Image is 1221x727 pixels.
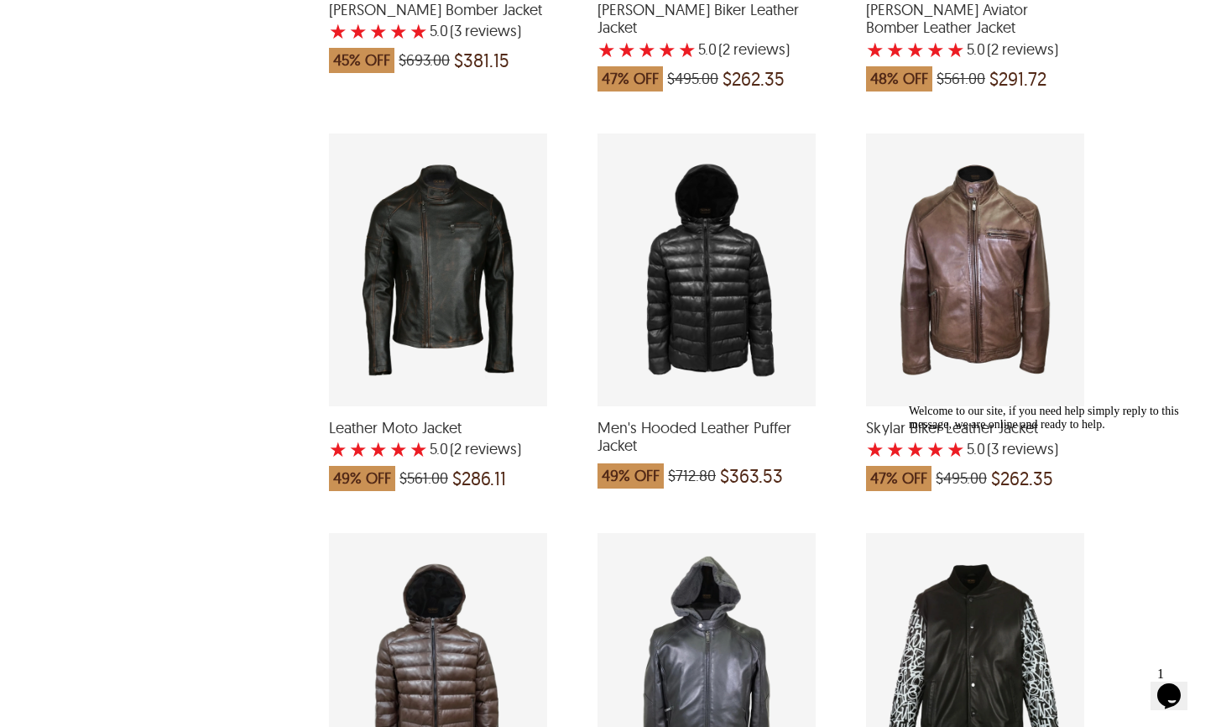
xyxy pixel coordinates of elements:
span: reviews [730,41,785,58]
label: 4 rating [926,41,945,58]
span: $495.00 [667,71,718,87]
a: Leather Moto Jacket with a 5 Star Rating 2 Product Review which was at a price of $561.00, now af... [329,395,547,500]
span: reviews [462,23,517,39]
label: 1 rating [866,41,884,58]
a: Men's Hooded Leather Puffer Jacket which was at a price of $712.80, now after discount the price is [597,395,816,497]
label: 4 rating [389,23,408,39]
div: Welcome to our site, if you need help simply reply to this message, we are online and ready to help. [7,7,309,34]
span: ) [450,441,521,458]
label: 1 rating [597,41,616,58]
span: 48% OFF [866,66,932,92]
label: 1 rating [329,441,347,458]
label: 2 rating [886,41,905,58]
label: 5.0 [430,441,448,458]
label: 3 rating [369,23,388,39]
iframe: chat widget [1151,660,1204,710]
span: ) [987,41,1058,58]
span: (2 [450,441,462,458]
label: 3 rating [369,441,388,458]
span: 49% OFF [597,463,664,489]
span: Ethan Aviator Bomber Leather Jacket [866,1,1084,37]
span: $561.00 [399,470,448,487]
label: 1 rating [866,441,884,458]
label: 3 rating [906,41,925,58]
label: 4 rating [658,41,676,58]
label: 2 rating [349,441,368,458]
span: 49% OFF [329,466,395,491]
label: 4 rating [389,441,408,458]
label: 1 rating [329,23,347,39]
span: ) [450,23,521,39]
span: $291.72 [989,71,1046,87]
label: 5 rating [410,441,428,458]
span: reviews [999,41,1054,58]
span: Henry Puffer Bomber Jacket [329,1,547,19]
span: $712.80 [668,468,716,484]
label: 5.0 [967,41,985,58]
span: (2 [987,41,999,58]
label: 5 rating [678,41,697,58]
span: Skylar Biker Leather Jacket [866,419,1084,437]
span: ) [718,41,790,58]
span: 47% OFF [597,66,663,92]
span: reviews [462,441,517,458]
span: $286.11 [452,470,506,487]
span: $363.53 [720,468,783,484]
span: Welcome to our site, if you need help simply reply to this message, we are online and ready to help. [7,7,277,33]
span: (2 [718,41,730,58]
span: Men's Hooded Leather Puffer Jacket [597,419,816,455]
iframe: chat widget [902,398,1204,651]
label: 5 rating [947,41,965,58]
span: $381.15 [454,52,509,69]
label: 2 rating [886,441,905,458]
span: $262.35 [723,71,785,87]
span: $693.00 [399,52,450,69]
label: 3 rating [638,41,656,58]
span: 47% OFF [866,466,931,491]
label: 2 rating [618,41,636,58]
span: Zach Padded Biker Leather Jacket [597,1,816,37]
span: (3 [450,23,462,39]
label: 5.0 [698,41,717,58]
span: Leather Moto Jacket [329,419,547,437]
label: 5 rating [410,23,428,39]
span: 45% OFF [329,48,394,73]
label: 5.0 [430,23,448,39]
span: $561.00 [937,71,985,87]
label: 2 rating [349,23,368,39]
a: Skylar Biker Leather Jacket with a 5 Star Rating 3 Product Review which was at a price of $495.00... [866,395,1084,500]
